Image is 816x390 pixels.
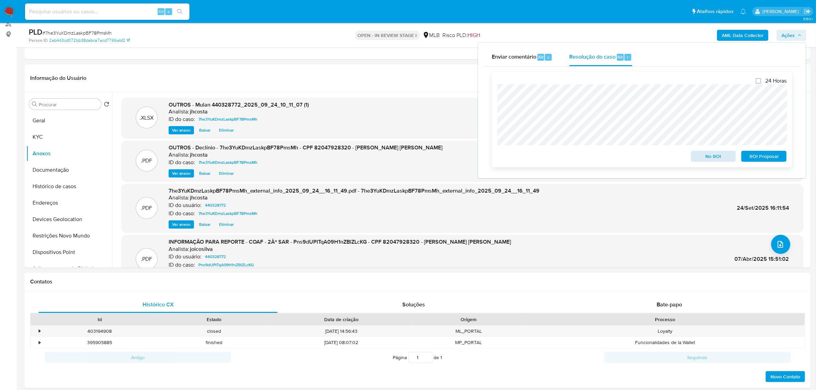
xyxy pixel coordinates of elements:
[196,220,214,229] button: Baixar
[355,31,420,40] p: OPEN - IN REVIEW STAGE I
[199,170,210,177] span: Baixar
[157,337,271,348] div: finished
[26,129,112,145] button: KYC
[172,170,191,177] span: Ver anexo
[196,209,260,218] a: 7he3YuKDmzLaskpBF78PmsMh
[393,352,442,363] span: Página de
[26,162,112,178] button: Documentação
[198,158,257,167] span: 7he3YuKDmzLaskpBF78PmsMh
[39,339,40,346] div: •
[169,261,195,268] p: ID do caso:
[423,32,440,39] div: MLB
[412,326,526,337] div: ML_PORTAL
[42,29,112,36] span: # 7he3YuKDmzLaskpBF78PmsMh
[141,255,153,263] p: .PDF
[196,126,214,134] button: Baixar
[141,157,153,164] p: .PDF
[42,326,157,337] div: 403194908
[169,253,202,260] p: ID do usuário:
[202,253,229,261] a: 440328772
[627,54,629,60] span: r
[412,337,526,348] div: MP_PORTAL
[199,221,210,228] span: Baixar
[216,220,237,229] button: Eliminar
[190,246,213,253] h6: joicosilva
[492,53,536,61] span: Enviar comentário
[26,260,112,277] button: Adiantamentos de Dinheiro
[158,8,164,15] span: Alt
[722,30,764,41] b: AML Data Collector
[696,151,731,161] span: No ROI
[443,32,480,39] span: Risco PLD:
[172,221,191,228] span: Ver anexo
[196,158,260,167] a: 7he3YuKDmzLaskpBF78PmsMh
[219,127,234,134] span: Eliminar
[30,75,86,82] h1: Informação do Usuário
[271,337,412,348] div: [DATE] 08:07:02
[169,116,195,123] p: ID do caso:
[104,101,109,109] button: Retornar ao pedido padrão
[416,316,521,323] div: Origem
[169,202,202,209] p: ID do usuário:
[740,9,746,14] a: Notificações
[770,372,800,381] span: Novo Contato
[26,244,112,260] button: Dispositivos Point
[219,221,234,228] span: Eliminar
[169,108,189,115] p: Analista:
[169,238,511,246] span: INFORMAÇÃO PARA REPORTE - COAF - 2Âº SAR - Pns9dUPITqA09H1nZBlZLcKG - CPF 82047928320 - [PERSON_N...
[26,178,112,195] button: Histórico de casos
[737,204,789,212] span: 24/Set/2025 16:11:54
[49,37,130,44] a: 2ab443cd072bb38dabca7acd7796abf2
[169,101,309,109] span: OUTROS - Mulan 440328772_2025_09_24_10_11_07 (1)
[42,337,157,348] div: 395905885
[190,108,208,115] h6: jhcosta
[771,235,790,254] button: upload-file
[190,194,208,201] h6: jhcosta
[169,159,195,166] p: ID do caso:
[756,78,761,84] input: 24 Horas
[216,169,237,178] button: Eliminar
[618,54,623,60] span: Alt
[29,37,48,44] b: Person ID
[763,8,801,15] p: jhonata.costa@mercadolivre.com
[169,169,194,178] button: Ver anexo
[45,352,231,363] button: Antigo
[157,326,271,337] div: closed
[734,255,789,263] span: 07/Abr/2025 15:51:02
[777,30,806,41] button: Ações
[169,151,189,158] p: Analista:
[25,7,190,16] input: Pesquise usuários ou casos...
[26,195,112,211] button: Endereços
[526,326,805,337] div: Loyalty
[29,26,42,37] b: PLD
[657,301,682,308] span: Bate-papo
[604,352,791,363] button: Seguindo
[39,101,98,108] input: Procurar
[804,8,811,15] a: Sair
[196,115,260,123] a: 7he3YuKDmzLaskpBF78PmsMh
[161,316,266,323] div: Estado
[441,354,442,361] span: 1
[402,301,425,308] span: Soluções
[30,278,805,285] h1: Contatos
[39,328,40,334] div: •
[717,30,768,41] button: AML Data Collector
[198,115,257,123] span: 7he3YuKDmzLaskpBF78PmsMh
[198,261,254,269] span: Pns9dUPITqA09H1nZBlZLcKG
[168,8,170,15] span: s
[169,187,539,195] span: 7he3YuKDmzLaskpBF78PmsMh_external_info_2025_09_24__16_11_49.pdf - 7he3YuKDmzLaskpBF78PmsMh_extern...
[547,54,549,60] span: c
[172,127,191,134] span: Ver anexo
[198,209,257,218] span: 7he3YuKDmzLaskpBF78PmsMh
[691,151,736,162] button: No ROI
[746,151,782,161] span: ROI Proposal
[803,16,813,22] span: 3.160.1
[169,210,195,217] p: ID do caso:
[741,151,787,162] button: ROI Proposal
[169,126,194,134] button: Ver anexo
[526,337,805,348] div: Funcionalidades de la Wallet
[468,31,480,39] span: HIGH
[205,253,226,261] span: 440328772
[531,316,800,323] div: Processo
[169,194,189,201] p: Analista:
